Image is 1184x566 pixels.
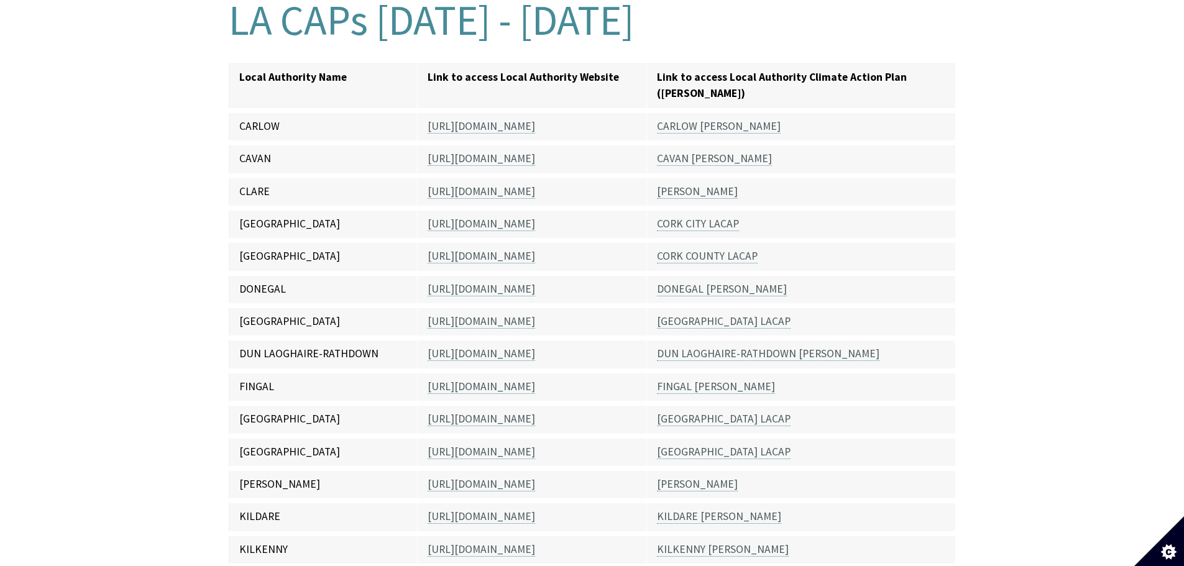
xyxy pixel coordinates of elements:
a: [GEOGRAPHIC_DATA] LACAP [657,412,791,426]
strong: Local Authority Name [239,70,347,84]
td: [GEOGRAPHIC_DATA] [229,403,418,436]
a: [URL][DOMAIN_NAME] [428,542,535,557]
td: FINGAL [229,371,418,403]
a: [URL][DOMAIN_NAME] [428,380,535,394]
a: CORK COUNTY LACAP [657,249,758,263]
td: KILDARE [229,501,418,533]
a: [PERSON_NAME] [657,477,738,491]
td: [PERSON_NAME] [229,468,418,501]
td: [GEOGRAPHIC_DATA] [229,436,418,468]
td: CLARE [229,176,418,208]
a: [URL][DOMAIN_NAME] [428,282,535,296]
a: [URL][DOMAIN_NAME] [428,249,535,263]
a: CARLOW [PERSON_NAME] [657,119,781,134]
a: KILDARE [PERSON_NAME] [657,509,781,524]
td: [GEOGRAPHIC_DATA] [229,208,418,240]
strong: Link to access Local Authority Website [428,70,619,84]
td: [GEOGRAPHIC_DATA] [229,240,418,273]
button: Set cookie preferences [1134,516,1184,566]
a: DONEGAL [PERSON_NAME] [657,282,787,296]
strong: Link to access Local Authority Climate Action Plan ([PERSON_NAME]) [657,70,907,100]
a: [URL][DOMAIN_NAME] [428,152,535,166]
a: [URL][DOMAIN_NAME] [428,412,535,426]
a: CAVAN [PERSON_NAME] [657,152,772,166]
a: [URL][DOMAIN_NAME] [428,217,535,231]
a: [URL][DOMAIN_NAME] [428,509,535,524]
a: [URL][DOMAIN_NAME] [428,314,535,329]
td: DONEGAL [229,273,418,306]
a: [PERSON_NAME] [657,185,738,199]
a: [URL][DOMAIN_NAME] [428,185,535,199]
td: CAVAN [229,143,418,175]
a: [URL][DOMAIN_NAME] [428,445,535,459]
a: [GEOGRAPHIC_DATA] LACAP [657,314,791,329]
a: FINGAL [PERSON_NAME] [657,380,775,394]
a: DUN LAOGHAIRE-RATHDOWN [PERSON_NAME] [657,347,879,361]
td: DUN LAOGHAIRE-RATHDOWN [229,338,418,370]
a: CORK CITY LACAP [657,217,739,231]
a: KILKENNY [PERSON_NAME] [657,542,789,557]
a: [GEOGRAPHIC_DATA] LACAP [657,445,791,459]
a: [URL][DOMAIN_NAME] [428,119,535,134]
td: [GEOGRAPHIC_DATA] [229,306,418,338]
a: [URL][DOMAIN_NAME] [428,347,535,361]
a: [URL][DOMAIN_NAME] [428,477,535,491]
td: KILKENNY [229,534,418,566]
td: CARLOW [229,111,418,143]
